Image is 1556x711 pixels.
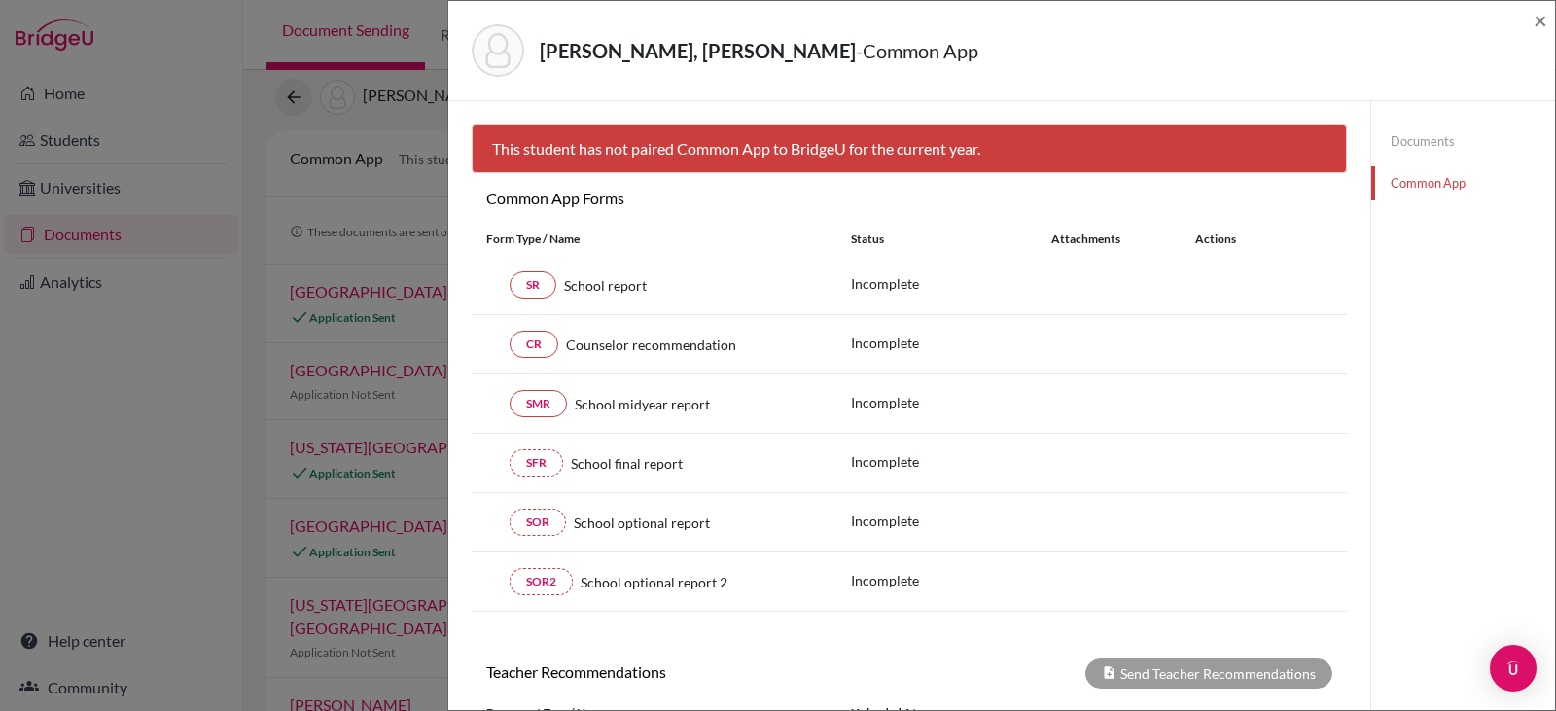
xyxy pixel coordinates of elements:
p: Incomplete [851,511,1051,531]
p: Incomplete [851,570,1051,590]
span: School midyear report [575,394,710,414]
div: Actions [1172,231,1292,248]
span: School final report [571,453,683,474]
div: Open Intercom Messenger [1490,645,1537,692]
strong: [PERSON_NAME], [PERSON_NAME] [540,39,856,62]
h6: Teacher Recommendations [472,662,909,681]
a: Common App [1371,166,1555,200]
a: SOR [510,509,566,536]
span: Counselor recommendation [566,335,736,355]
div: Form Type / Name [472,231,836,248]
div: Send Teacher Recommendations [1085,658,1332,689]
a: SMR [510,390,567,417]
div: Attachments [1051,231,1172,248]
span: School optional report 2 [581,572,727,592]
span: School report [564,275,647,296]
p: Incomplete [851,273,1051,294]
button: Close [1534,9,1547,32]
a: Documents [1371,124,1555,159]
span: × [1534,6,1547,34]
div: This student has not paired Common App to BridgeU for the current year. [472,124,1347,173]
span: - Common App [856,39,978,62]
a: SOR2 [510,568,573,595]
a: SR [510,271,556,299]
span: School optional report [574,513,710,533]
p: Incomplete [851,451,1051,472]
h6: Common App Forms [472,189,909,207]
div: Status [851,231,1051,248]
a: CR [510,331,558,358]
p: Incomplete [851,392,1051,412]
a: SFR [510,449,563,477]
p: Incomplete [851,333,1051,353]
